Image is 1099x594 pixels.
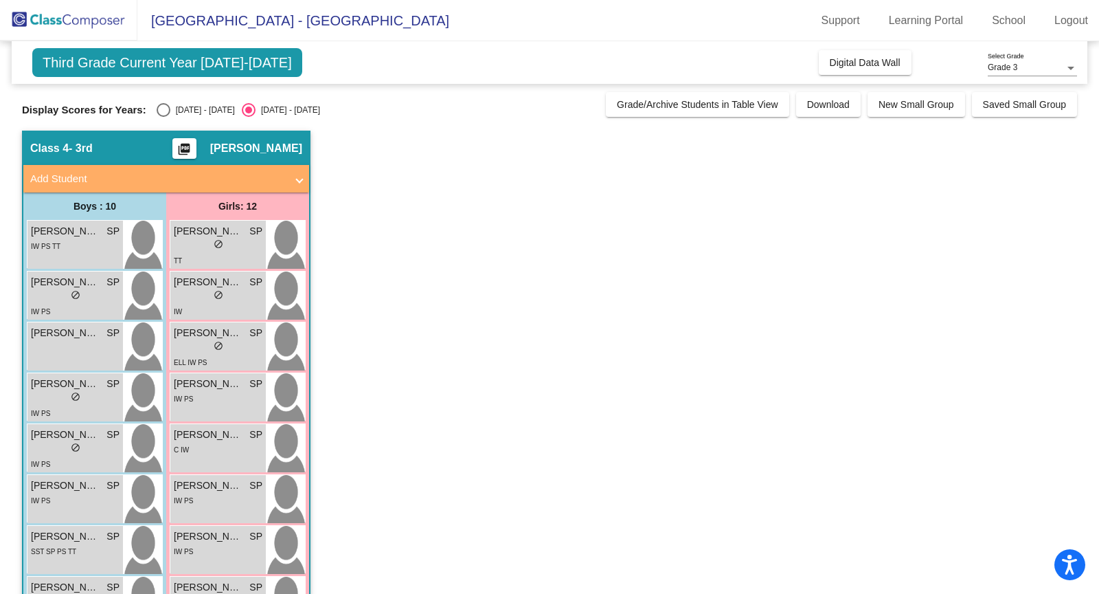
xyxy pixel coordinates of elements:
span: Class 4 [30,142,69,155]
button: Print Students Details [172,138,196,159]
span: SP [249,224,262,239]
span: [PERSON_NAME] [174,326,242,340]
span: - 3rd [69,142,93,155]
span: [PERSON_NAME] [31,275,100,289]
button: Download [796,92,861,117]
button: Digital Data Wall [819,50,911,75]
a: Support [811,10,871,32]
span: C IW [174,446,189,454]
div: [DATE] - [DATE] [170,104,235,116]
span: [PERSON_NAME] [31,478,100,493]
a: Logout [1043,10,1099,32]
div: Boys : 10 [23,192,166,220]
span: [PERSON_NAME] [174,224,242,239]
span: IW PS [31,497,50,505]
span: IW PS [31,308,50,316]
span: SP [249,275,262,289]
span: do_not_disturb_alt [71,392,80,401]
a: School [981,10,1036,32]
mat-icon: picture_as_pdf [176,142,192,162]
span: SP [106,275,120,289]
mat-expansion-panel-header: Add Student [23,165,309,192]
span: TT [174,257,182,265]
span: Grade/Archive Students in Table View [617,99,778,110]
span: [PERSON_NAME] [31,377,100,391]
span: SP [106,326,120,340]
span: do_not_disturb_alt [214,341,223,351]
span: IW PS TT [31,243,60,250]
span: [PERSON_NAME] [31,529,100,544]
span: [PERSON_NAME] [31,224,100,239]
span: Grade 3 [988,63,1017,72]
button: New Small Group [868,92,965,117]
span: SP [249,428,262,442]
a: Learning Portal [878,10,975,32]
span: SP [249,326,262,340]
span: [PERSON_NAME] [174,428,242,442]
span: [PERSON_NAME] [31,326,100,340]
span: [GEOGRAPHIC_DATA] - [GEOGRAPHIC_DATA] [137,10,449,32]
span: Saved Small Group [983,99,1066,110]
span: SP [106,377,120,391]
span: do_not_disturb_alt [71,443,80,452]
span: SP [106,428,120,442]
span: ELL IW PS [174,359,207,366]
span: [PERSON_NAME] [174,529,242,544]
div: Girls: 12 [166,192,309,220]
span: SP [106,224,120,239]
span: [PERSON_NAME] [210,142,302,155]
div: [DATE] - [DATE] [256,104,320,116]
span: IW PS [174,497,193,505]
span: SST SP PS TT [31,548,76,555]
mat-panel-title: Add Student [30,171,286,187]
span: [PERSON_NAME] [174,377,242,391]
span: [PERSON_NAME] [174,478,242,493]
span: Third Grade Current Year [DATE]-[DATE] [32,48,302,77]
span: IW PS [174,395,193,403]
span: IW [174,308,182,316]
span: SP [106,529,120,544]
span: SP [249,377,262,391]
mat-radio-group: Select an option [157,103,320,117]
span: New Small Group [879,99,954,110]
button: Grade/Archive Students in Table View [606,92,789,117]
span: SP [106,478,120,493]
span: do_not_disturb_alt [214,239,223,249]
span: Digital Data Wall [830,57,900,68]
span: SP [249,529,262,544]
span: [PERSON_NAME] [31,428,100,442]
span: IW PS [31,461,50,468]
button: Saved Small Group [972,92,1077,117]
span: IW PS [174,548,193,555]
span: SP [249,478,262,493]
span: [PERSON_NAME] [174,275,242,289]
span: Download [807,99,850,110]
span: IW PS [31,410,50,417]
span: Display Scores for Years: [22,104,146,116]
span: do_not_disturb_alt [214,290,223,300]
span: do_not_disturb_alt [71,290,80,300]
